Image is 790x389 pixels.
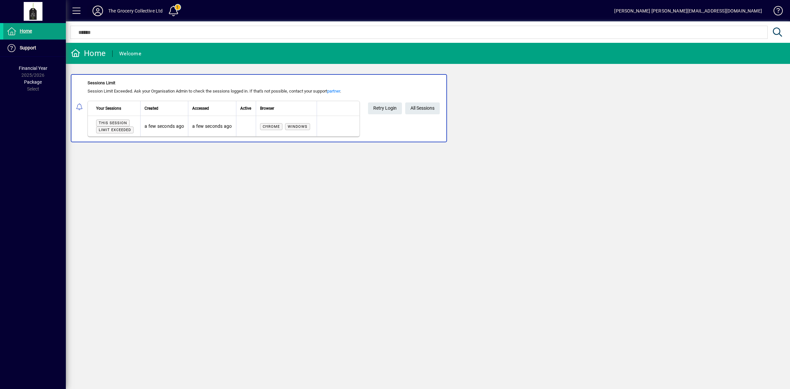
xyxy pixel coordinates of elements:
[288,125,307,129] span: Windows
[373,103,397,114] span: Retry Login
[99,121,127,125] span: This session
[88,88,360,95] div: Session Limit Exceeded. Ask your Organisation Admin to check the sessions logged in. If that's no...
[66,74,790,142] app-alert-notification-menu-item: Sessions Limit
[24,79,42,85] span: Package
[263,125,280,129] span: Chrome
[99,128,131,132] span: Limit exceeded
[108,6,163,16] div: The Grocery Collective Ltd
[410,103,434,114] span: All Sessions
[20,45,36,50] span: Support
[19,66,47,71] span: Financial Year
[240,105,251,112] span: Active
[3,40,66,56] a: Support
[87,5,108,17] button: Profile
[20,28,32,34] span: Home
[614,6,762,16] div: [PERSON_NAME] [PERSON_NAME][EMAIL_ADDRESS][DOMAIN_NAME]
[327,89,340,94] a: partner
[140,116,188,136] td: a few seconds ago
[405,102,440,114] a: All Sessions
[260,105,274,112] span: Browser
[71,48,106,59] div: Home
[769,1,782,23] a: Knowledge Base
[119,48,141,59] div: Welcome
[145,105,158,112] span: Created
[368,102,402,114] button: Retry Login
[96,105,121,112] span: Your Sessions
[192,105,209,112] span: Accessed
[188,116,236,136] td: a few seconds ago
[88,80,360,86] div: Sessions Limit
